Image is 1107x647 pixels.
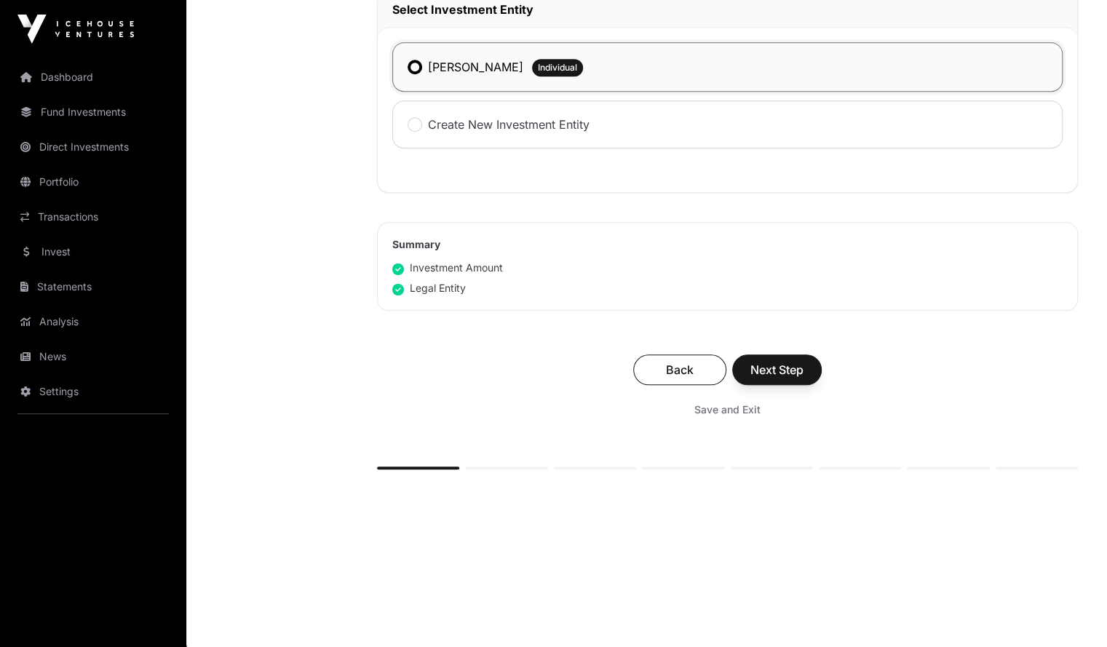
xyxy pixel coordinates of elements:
a: Analysis [12,306,175,338]
a: Fund Investments [12,96,175,128]
div: Legal Entity [392,281,466,295]
a: Invest [12,236,175,268]
h2: Summary [392,237,1063,252]
a: Statements [12,271,175,303]
label: [PERSON_NAME] [428,58,523,76]
span: Back [651,361,708,378]
img: Icehouse Ventures Logo [17,15,134,44]
div: Investment Amount [392,261,503,275]
a: News [12,341,175,373]
button: Next Step [732,354,822,385]
button: Back [633,354,726,385]
span: Individual [538,62,577,74]
h2: Select Investment Entity [392,1,1063,18]
iframe: Chat Widget [1034,577,1107,647]
a: Portfolio [12,166,175,198]
span: Next Step [750,361,804,378]
span: Save and Exit [694,402,761,417]
button: Save and Exit [677,397,778,423]
a: Transactions [12,201,175,233]
label: Create New Investment Entity [428,116,590,133]
a: Settings [12,376,175,408]
a: Dashboard [12,61,175,93]
a: Direct Investments [12,131,175,163]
